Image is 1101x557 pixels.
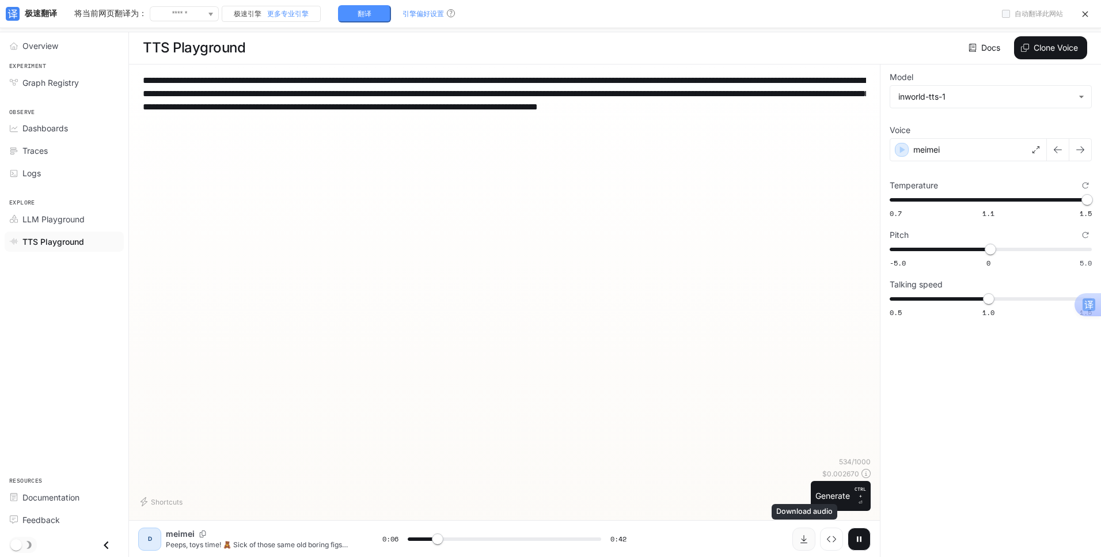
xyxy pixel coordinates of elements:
button: Close drawer [93,533,119,557]
span: Graph Registry [22,77,79,89]
p: Pitch [890,231,909,239]
span: Logs [22,167,41,179]
p: Peeps, toys time! 🧸 Sick of those same old boring figs everyone has? Me too! This Italian Brainro... [166,540,355,550]
a: Logs [5,163,124,183]
span: Dark mode toggle [10,538,22,551]
a: Feedback [5,510,124,530]
p: meimei [913,144,940,156]
button: Inspect [820,528,843,551]
span: Overview [22,40,58,52]
a: Overview [5,36,124,56]
p: meimei [166,528,195,540]
a: Docs [966,36,1005,59]
button: Download audio [792,528,815,551]
div: inworld-tts-1 [898,91,1073,103]
button: Shortcuts [138,492,187,511]
button: Copy Voice ID [195,531,211,537]
a: Graph Registry [5,73,124,93]
span: 0:42 [610,533,627,545]
div: D [141,530,159,548]
p: Talking speed [890,281,943,289]
p: 534 / 1000 [839,457,871,467]
span: TTS Playground [22,236,84,248]
button: Clone Voice [1014,36,1087,59]
div: Download audio [772,504,837,520]
a: Documentation [5,487,124,507]
div: inworld-tts-1 [890,86,1091,108]
span: 1.1 [982,209,994,218]
span: 1.0 [982,308,994,317]
p: Model [890,73,913,81]
p: Voice [890,126,910,134]
span: Traces [22,145,48,157]
h1: TTS Playground [143,36,245,59]
p: ⏎ [855,486,866,506]
span: 5.0 [1080,258,1092,268]
span: 0 [986,258,990,268]
span: 0.7 [890,209,902,218]
span: 0:06 [382,533,398,545]
button: GenerateCTRL +⏎ [811,481,871,511]
a: TTS Playground [5,232,124,252]
p: Temperature [890,181,938,190]
span: 0.5 [890,308,902,317]
button: Reset to default [1079,179,1092,192]
span: 1.5 [1080,209,1092,218]
span: LLM Playground [22,213,85,225]
p: $ 0.002670 [822,469,859,479]
span: Feedback [22,514,60,526]
a: LLM Playground [5,209,124,229]
a: Traces [5,141,124,161]
span: Dashboards [22,122,68,134]
button: Reset to default [1079,229,1092,241]
a: Dashboards [5,118,124,138]
span: -5.0 [890,258,906,268]
span: Documentation [22,491,79,503]
p: CTRL + [855,486,866,499]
